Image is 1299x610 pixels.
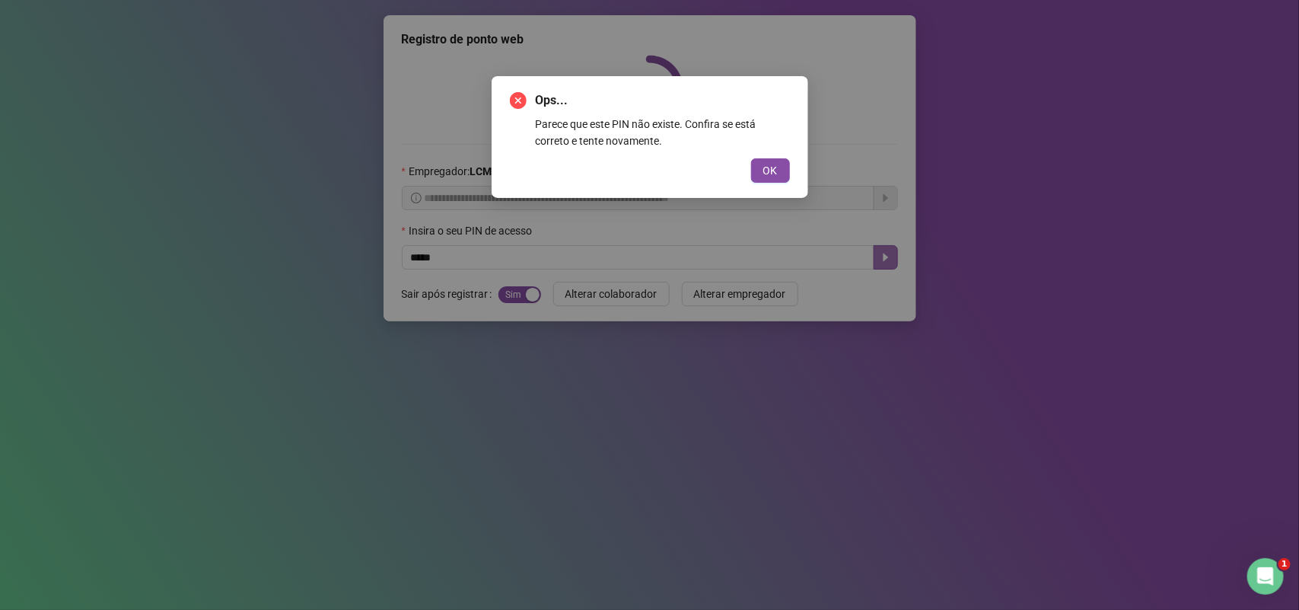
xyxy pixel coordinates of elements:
[536,116,790,149] div: Parece que este PIN não existe. Confira se está correto e tente novamente.
[763,162,778,179] span: OK
[510,92,527,109] span: close-circle
[751,158,790,183] button: OK
[1278,558,1291,570] span: 1
[1247,558,1284,595] iframe: Intercom live chat
[536,91,790,110] span: Ops...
